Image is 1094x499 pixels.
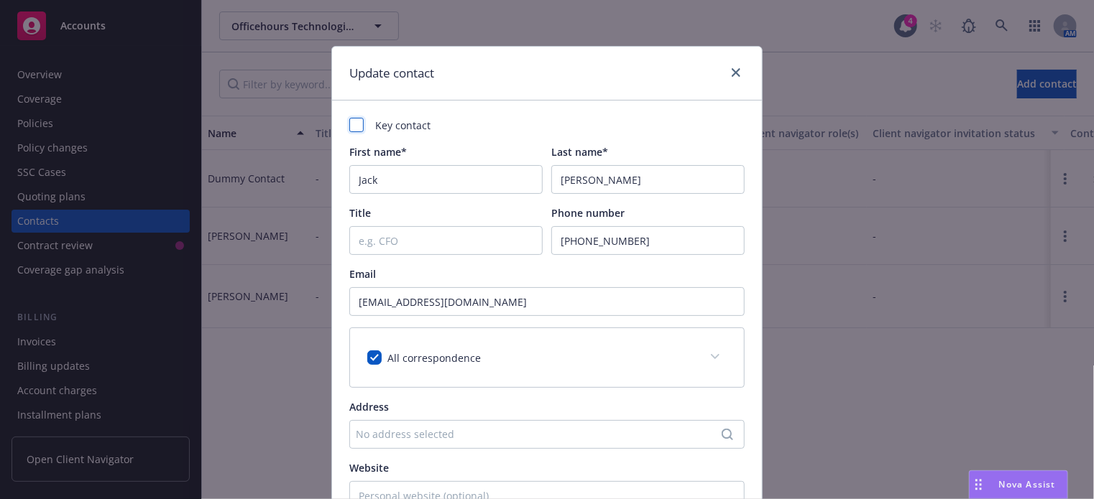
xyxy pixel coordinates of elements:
[349,145,407,159] span: First name*
[969,470,1068,499] button: Nova Assist
[349,400,389,414] span: Address
[551,226,745,255] input: (xxx) xxx-xxx
[999,478,1056,490] span: Nova Assist
[349,118,745,133] div: Key contact
[356,426,724,442] div: No address selected
[727,64,745,81] a: close
[349,64,434,83] h1: Update contact
[349,461,389,475] span: Website
[349,420,745,449] button: No address selected
[349,206,371,220] span: Title
[349,287,745,316] input: example@email.com
[551,206,625,220] span: Phone number
[970,471,988,498] div: Drag to move
[350,328,744,387] div: All correspondence
[551,165,745,194] input: Last Name
[349,267,376,281] span: Email
[722,429,733,440] svg: Search
[349,226,543,255] input: e.g. CFO
[349,165,543,194] input: First Name
[387,351,481,365] span: All correspondence
[551,145,608,159] span: Last name*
